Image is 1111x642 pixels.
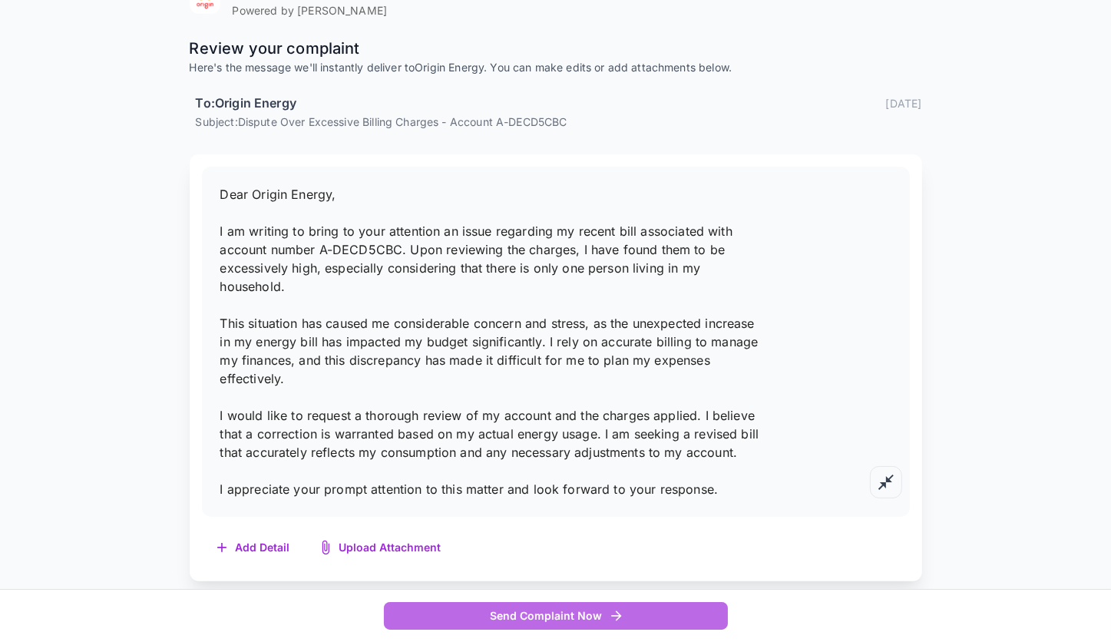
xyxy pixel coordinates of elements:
span: Dear Origin Energy, I am writing to bring to your attention an issue regarding my recent bill ass... [220,187,759,497]
h6: To: Origin Energy [196,94,296,114]
button: Send Complaint Now [384,602,728,630]
p: [DATE] [886,95,922,111]
button: Add Detail [202,532,306,564]
p: Powered by [PERSON_NAME] [233,3,388,18]
p: Review your complaint [190,37,922,60]
p: Here's the message we'll instantly deliver to Origin Energy . You can make edits or add attachmen... [190,60,922,75]
button: Upload Attachment [306,532,457,564]
p: Subject: Dispute Over Excessive Billing Charges - Account A-DECD5CBC [196,114,922,130]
